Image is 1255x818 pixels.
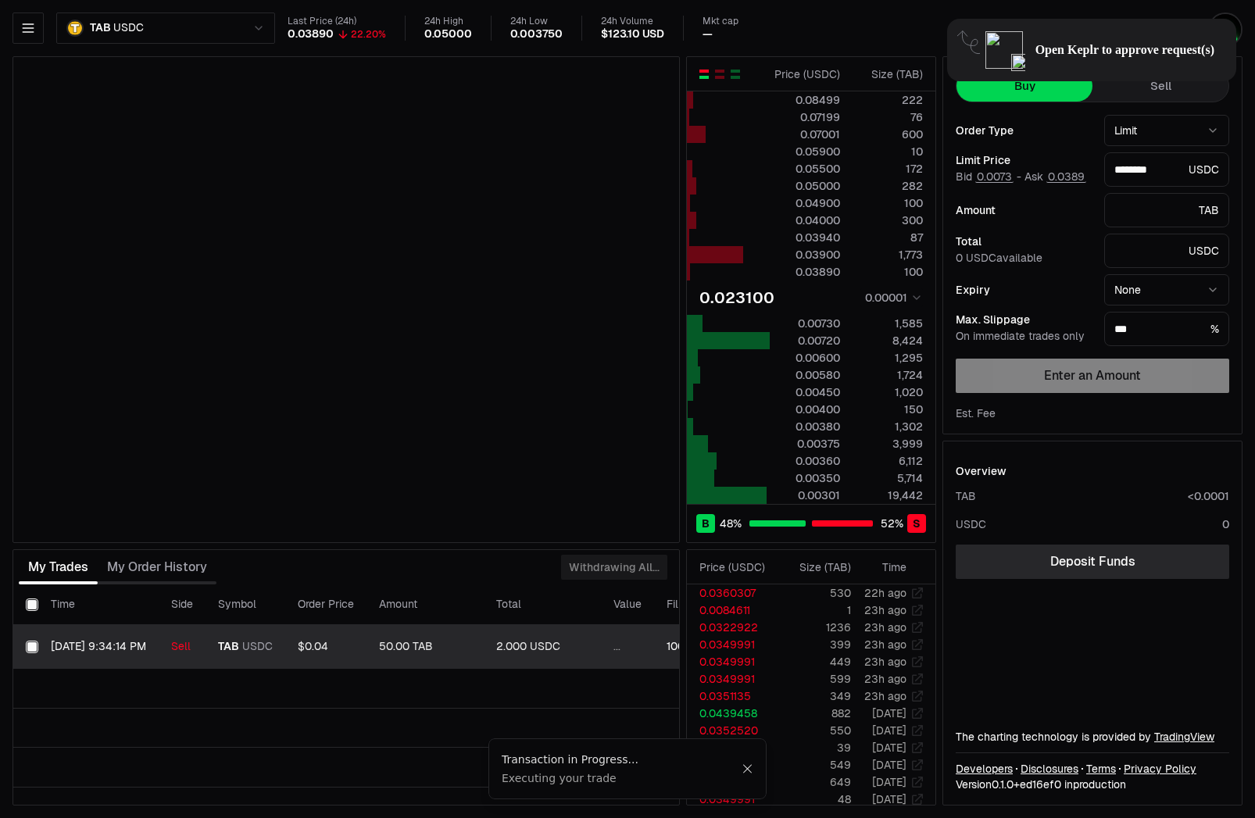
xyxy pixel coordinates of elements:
td: 649 [778,773,852,791]
div: 0.00450 [771,384,840,400]
div: Sell [171,640,193,654]
div: 172 [853,161,923,177]
span: USDC [242,640,273,654]
div: ... [613,640,642,654]
td: 0.0351135 [687,688,778,705]
div: 22.20% [351,28,386,41]
div: 0.00360 [771,453,840,469]
span: 0 USDC available [956,251,1042,265]
div: — [703,27,713,41]
div: 282 [853,178,923,194]
td: 882 [778,705,852,722]
div: 300 [853,213,923,228]
div: 0.04000 [771,213,840,228]
div: USDC [956,516,986,532]
button: Show Buy and Sell Orders [698,68,710,80]
img: Invest [1208,13,1242,47]
div: 0.00400 [771,402,840,417]
th: Value [601,584,654,625]
div: 19,442 [853,488,923,503]
button: My Order History [98,552,216,583]
div: 0.07199 [771,109,840,125]
div: 0.00380 [771,419,840,434]
a: TradingView [1154,730,1214,744]
th: Symbol [206,584,285,625]
button: Show Buy Orders Only [729,68,742,80]
div: 0.00301 [771,488,840,503]
iframe: Financial Chart [13,57,679,542]
div: 0.05000 [771,178,840,194]
div: Price ( USDC ) [699,559,777,575]
div: Amount [956,205,1092,216]
div: Order Type [956,125,1092,136]
div: 24h High [424,16,472,27]
div: $123.10 USD [601,27,664,41]
div: 0.00730 [771,316,840,331]
span: B [702,516,710,531]
div: Time [864,559,906,575]
td: 0.0349991 [687,636,778,653]
td: 0.0349991 [687,670,778,688]
div: 3,999 [853,436,923,452]
button: My Trades [19,552,98,583]
div: 1,724 [853,367,923,383]
div: USDC [1104,234,1229,268]
td: 1236 [778,619,852,636]
th: Amount [366,584,484,625]
div: 76 [853,109,923,125]
div: Max. Slippage [956,314,1092,325]
span: Bid - [956,170,1021,184]
div: 100% [667,640,696,654]
div: 87 [853,230,923,245]
time: [DATE] [872,775,906,789]
div: 0.05500 [771,161,840,177]
div: 5,714 [853,470,923,486]
button: 0.0389 [1046,170,1086,183]
time: [DATE] [872,723,906,738]
a: Disclosures [1021,761,1078,777]
button: Select all [26,598,38,611]
div: 0.03890 [771,264,840,280]
div: Est. Fee [956,405,996,421]
td: 0.0349991 [687,791,778,808]
time: 23h ago [864,638,906,652]
div: USDC [1104,152,1229,187]
div: 0.003750 [510,27,563,41]
div: 0.08499 [771,92,840,108]
div: Limit Price [956,155,1092,166]
div: Price ( USDC ) [771,66,840,82]
div: 0.023100 [699,287,774,309]
button: Select row [26,641,38,653]
button: Limit [1104,115,1229,146]
div: % [1104,312,1229,346]
div: Total [956,236,1092,247]
span: TAB [90,21,110,35]
div: 1,773 [853,247,923,263]
td: 0.0360307 [687,584,778,602]
td: 549 [778,756,852,773]
div: 0.00375 [771,436,840,452]
button: Sell [1092,70,1228,102]
th: Time [38,584,159,625]
div: TAB [956,488,976,504]
div: 2.000 USDC [496,640,588,654]
button: None [1104,274,1229,305]
td: 449 [778,653,852,670]
td: 349 [778,688,852,705]
div: 1,585 [853,316,923,331]
div: 24h Low [510,16,563,27]
div: 0.03890 [288,27,334,41]
div: 50.00 TAB [379,640,471,654]
div: 1,020 [853,384,923,400]
div: 0.04900 [771,195,840,211]
div: TAB [1104,193,1229,227]
div: Size ( TAB ) [790,559,851,575]
span: S [913,516,921,531]
time: [DATE] 9:34:14 PM [51,639,146,653]
div: 24h Volume [601,16,664,27]
time: [DATE] [872,706,906,720]
div: 100 [853,195,923,211]
td: 39 [778,739,852,756]
button: 0.0073 [975,170,1014,183]
div: <0.0001 [1188,488,1229,504]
